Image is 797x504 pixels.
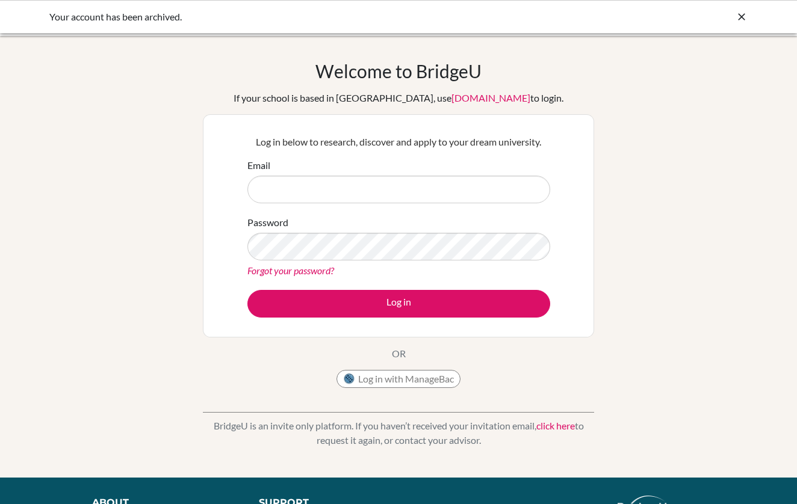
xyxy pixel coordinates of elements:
[315,60,482,82] h1: Welcome to BridgeU
[392,346,406,361] p: OR
[247,290,550,318] button: Log in
[234,91,563,105] div: If your school is based in [GEOGRAPHIC_DATA], use to login.
[536,420,575,431] a: click here
[247,158,270,173] label: Email
[451,92,530,103] a: [DOMAIN_NAME]
[336,370,461,388] button: Log in with ManageBac
[247,265,334,276] a: Forgot your password?
[49,10,567,24] div: Your account has been archived.
[247,135,550,149] p: Log in below to research, discover and apply to your dream university.
[247,215,288,230] label: Password
[203,419,594,447] p: BridgeU is an invite only platform. If you haven’t received your invitation email, to request it ...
